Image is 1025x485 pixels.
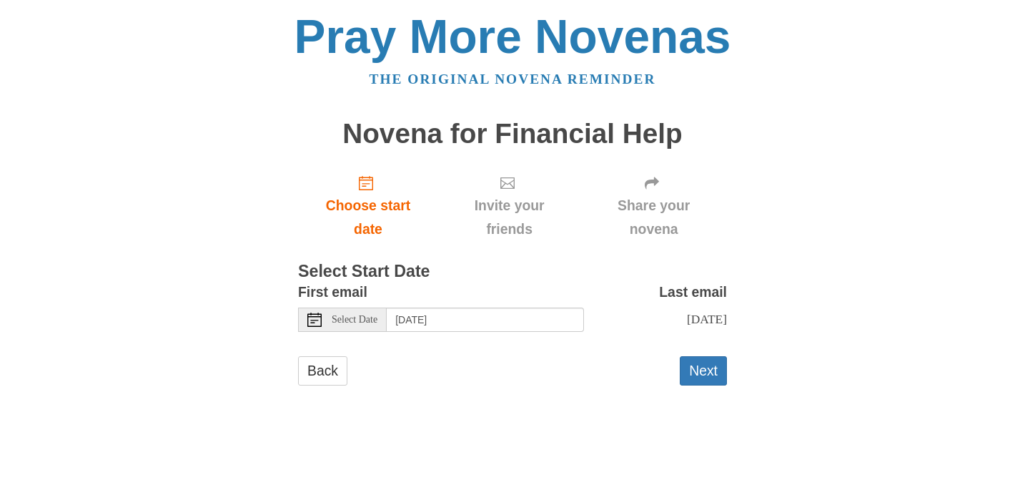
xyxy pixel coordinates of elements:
h1: Novena for Financial Help [298,119,727,150]
button: Next [680,356,727,386]
h3: Select Start Date [298,263,727,281]
div: Click "Next" to confirm your start date first. [438,163,580,248]
span: Share your novena [595,194,713,241]
a: Back [298,356,347,386]
a: The original novena reminder [370,72,656,87]
a: Choose start date [298,163,438,248]
span: Choose start date [312,194,424,241]
span: Select Date [332,315,377,325]
div: Click "Next" to confirm your start date first. [580,163,727,248]
span: [DATE] [687,312,727,326]
span: Invite your friends [452,194,566,241]
a: Pray More Novenas [294,10,731,63]
label: First email [298,280,367,304]
label: Last email [659,280,727,304]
